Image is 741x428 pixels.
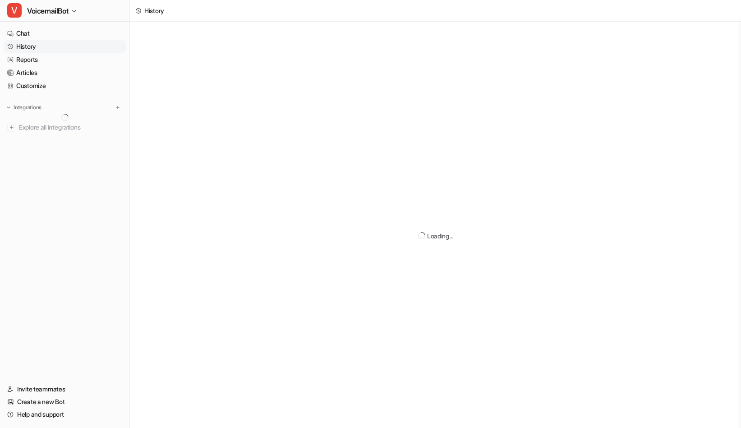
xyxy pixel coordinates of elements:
a: History [4,40,126,53]
a: Invite teammates [4,383,126,395]
img: explore all integrations [7,123,16,132]
span: Explore all integrations [19,120,122,135]
img: menu_add.svg [115,104,121,111]
button: Integrations [4,103,44,112]
a: Create a new Bot [4,395,126,408]
img: expand menu [5,104,12,111]
span: VoicemailBot [27,5,69,17]
div: Loading... [427,231,453,241]
div: History [144,6,164,15]
a: Explore all integrations [4,121,126,134]
span: V [7,3,22,18]
a: Chat [4,27,126,40]
a: Customize [4,79,126,92]
p: Integrations [14,104,41,111]
a: Help and support [4,408,126,421]
a: Articles [4,66,126,79]
a: Reports [4,53,126,66]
